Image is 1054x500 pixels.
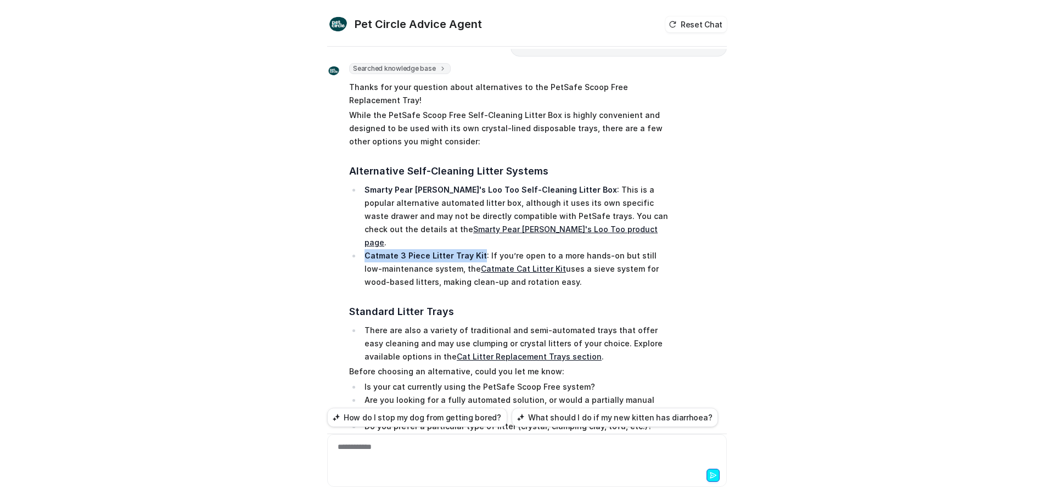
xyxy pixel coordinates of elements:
[361,324,670,363] li: There are also a variety of traditional and semi-automated trays that offer easy cleaning and may...
[355,16,482,32] h2: Pet Circle Advice Agent
[361,249,670,289] li: : If you’re open to a more hands-on but still low-maintenance system, the uses a sieve system for...
[327,13,349,35] img: Widget
[365,185,617,194] strong: Smarty Pear [PERSON_NAME]'s Loo Too Self-Cleaning Litter Box
[361,183,670,249] li: : This is a popular alternative automated litter box, although it uses its own specific waste dra...
[349,81,670,107] p: Thanks for your question about alternatives to the PetSafe Scoop Free Replacement Tray!
[349,109,670,148] p: While the PetSafe Scoop Free Self-Cleaning Litter Box is highly convenient and designed to be use...
[512,408,719,427] button: What should I do if my new kitten has diarrhoea?
[327,408,507,427] button: How do I stop my dog from getting bored?
[327,64,340,77] img: Widget
[481,264,566,273] a: Catmate Cat Litter Kit
[365,251,487,260] strong: Catmate 3 Piece Litter Tray Kit
[361,394,670,420] li: Are you looking for a fully automated solution, or would a partially manual system be okay?
[365,224,658,247] a: Smarty Pear [PERSON_NAME]'s Loo Too product page
[665,16,727,32] button: Reset Chat
[457,352,602,361] a: Cat Litter Replacement Trays section
[349,63,451,74] span: Searched knowledge base
[349,304,670,319] h3: Standard Litter Trays
[349,365,670,378] p: Before choosing an alternative, could you let me know:
[349,164,670,179] h3: Alternative Self-Cleaning Litter Systems
[361,380,670,394] li: Is your cat currently using the PetSafe Scoop Free system?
